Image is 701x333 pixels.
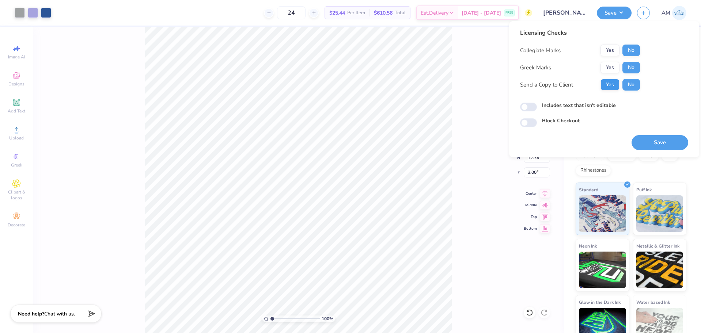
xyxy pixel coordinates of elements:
[347,9,365,17] span: Per Item
[636,242,679,250] span: Metallic & Glitter Ink
[579,252,626,288] img: Neon Ink
[576,165,611,176] div: Rhinestones
[520,46,561,55] div: Collegiate Marks
[542,117,580,125] label: Block Checkout
[636,252,683,288] img: Metallic & Glitter Ink
[8,81,24,87] span: Designs
[622,79,640,91] button: No
[672,6,686,20] img: Arvi Mikhail Parcero
[579,186,598,194] span: Standard
[8,54,25,60] span: Image AI
[622,62,640,73] button: No
[505,10,513,15] span: FREE
[662,9,670,17] span: AM
[636,186,652,194] span: Puff Ink
[44,310,75,317] span: Chat with us.
[579,195,626,232] img: Standard
[600,62,619,73] button: Yes
[421,9,448,17] span: Est. Delivery
[600,45,619,56] button: Yes
[520,81,573,89] div: Send a Copy to Client
[636,195,683,232] img: Puff Ink
[632,135,688,150] button: Save
[520,28,640,37] div: Licensing Checks
[597,7,632,19] button: Save
[524,226,537,231] span: Bottom
[636,298,670,306] span: Water based Ink
[524,191,537,196] span: Center
[524,203,537,208] span: Middle
[520,64,551,72] div: Greek Marks
[9,135,24,141] span: Upload
[462,9,501,17] span: [DATE] - [DATE]
[277,6,306,19] input: – –
[538,5,591,20] input: Untitled Design
[4,189,29,201] span: Clipart & logos
[8,108,25,114] span: Add Text
[374,9,393,17] span: $610.56
[18,310,44,317] strong: Need help?
[8,222,25,228] span: Decorate
[11,162,22,168] span: Greek
[600,79,619,91] button: Yes
[662,6,686,20] a: AM
[524,214,537,219] span: Top
[329,9,345,17] span: $25.44
[322,315,333,322] span: 100 %
[622,45,640,56] button: No
[395,9,406,17] span: Total
[542,102,616,109] label: Includes text that isn't editable
[579,242,597,250] span: Neon Ink
[579,298,621,306] span: Glow in the Dark Ink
